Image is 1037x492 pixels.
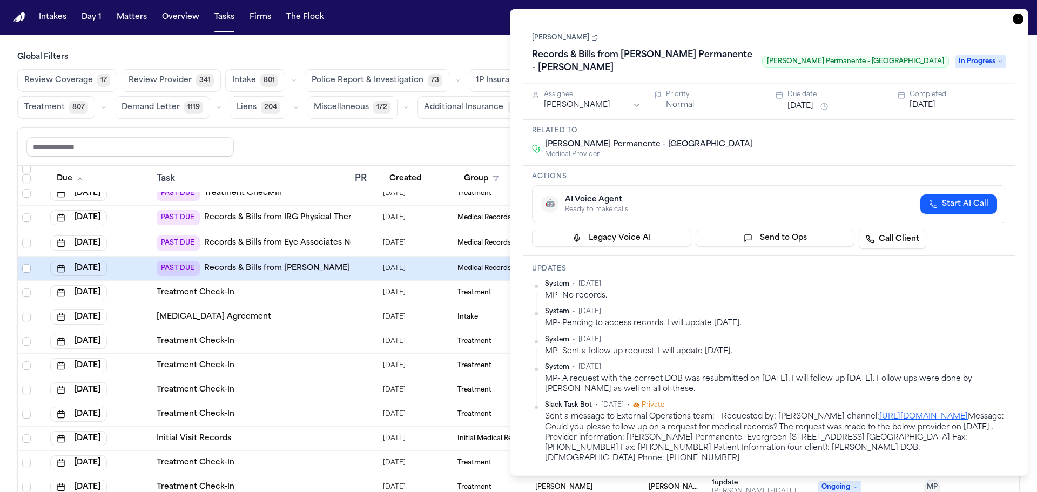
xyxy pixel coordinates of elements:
[457,483,491,491] span: Treatment
[307,96,398,119] button: Miscellaneous172
[476,75,524,86] span: 1P Insurance
[627,401,630,409] span: •
[545,150,753,159] span: Medical Provider
[910,100,935,111] button: [DATE]
[545,291,1006,301] div: MP- No records.
[762,56,949,68] span: [PERSON_NAME] Permanente - [GEOGRAPHIC_DATA]
[457,434,527,443] span: Initial Medical Records
[712,478,796,487] div: 1 update
[955,55,1006,68] span: In Progress
[122,69,221,92] button: Review Provider341
[942,199,988,210] span: Start AI Call
[77,8,106,27] button: Day 1
[545,401,592,409] span: Slack Task Bot
[601,401,624,409] span: [DATE]
[649,483,704,491] span: Gammill
[666,100,694,111] button: Normal
[469,69,555,92] button: 1P Insurance236
[232,75,256,86] span: Intake
[565,205,628,214] div: Ready to make calls
[920,194,997,214] button: Start AI Call
[546,199,555,210] span: 🤖
[545,412,1006,463] div: Sent a message to External Operations team: - Requested by: [PERSON_NAME] channel: Message: Could...
[383,455,406,470] span: 5/29/2025, 10:32:31 AM
[17,52,1020,63] h3: Global Filters
[17,69,117,92] button: Review Coverage17
[642,401,664,409] span: Private
[859,230,926,249] a: Call Client
[373,101,390,114] span: 172
[50,431,107,446] button: [DATE]
[528,46,758,77] h1: Records & Bills from [PERSON_NAME] Permanente - [PERSON_NAME]
[818,100,831,113] button: Snooze task
[535,483,592,491] span: Denver Martinez
[237,102,257,113] span: Liens
[424,102,503,113] span: Additional Insurance
[545,280,569,288] span: System
[312,75,423,86] span: Police Report & Investigation
[573,307,575,316] span: •
[225,69,285,92] button: Intake801
[157,457,234,468] a: Treatment Check-In
[69,101,88,114] span: 807
[578,363,601,372] span: [DATE]
[545,346,1006,356] div: MP- Sent a follow up request, I will update [DATE].
[230,96,287,119] button: Liens204
[22,434,31,443] span: Select row
[305,69,449,92] button: Police Report & Investigation73
[260,74,278,87] span: 801
[24,102,65,113] span: Treatment
[158,8,204,27] button: Overview
[261,101,280,114] span: 204
[545,374,1006,395] div: MP- A request with the correct DOB was resubmitted on [DATE]. I will follow up [DATE]. Follow ups...
[112,8,151,27] button: Matters
[122,102,180,113] span: Demand Letter
[532,126,1006,135] h3: Related to
[595,401,598,409] span: •
[314,102,369,113] span: Miscellaneous
[13,12,26,23] img: Finch Logo
[457,459,491,467] span: Treatment
[666,90,763,99] div: Priority
[417,96,526,119] button: Additional Insurance0
[97,74,110,87] span: 17
[22,459,31,467] span: Select row
[578,280,601,288] span: [DATE]
[532,172,1006,181] h3: Actions
[565,194,628,205] div: AI Voice Agent
[24,75,93,86] span: Review Coverage
[573,280,575,288] span: •
[35,8,71,27] button: Intakes
[696,230,855,247] button: Send to Ops
[13,12,26,23] a: Home
[545,363,569,372] span: System
[544,90,641,99] div: Assignee
[157,433,231,444] a: Initial Visit Records
[210,8,239,27] button: Tasks
[787,101,813,112] button: [DATE]
[927,483,938,491] span: MP
[17,96,95,119] button: Treatment807
[196,74,214,87] span: 341
[879,413,968,421] a: [URL][DOMAIN_NAME]
[578,307,601,316] span: [DATE]
[532,230,691,247] button: Legacy Voice AI
[50,455,107,470] button: [DATE]
[508,101,518,114] span: 0
[245,8,275,27] button: Firms
[545,335,569,344] span: System
[545,139,753,150] span: [PERSON_NAME] Permanente - [GEOGRAPHIC_DATA]
[545,307,569,316] span: System
[282,8,328,27] button: The Flock
[532,265,1006,273] h3: Updates
[383,431,406,446] span: 5/29/2025, 2:13:42 PM
[545,318,1006,328] div: MP- Pending to access records. I will update [DATE].
[787,90,885,99] div: Due date
[532,33,598,42] a: [PERSON_NAME]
